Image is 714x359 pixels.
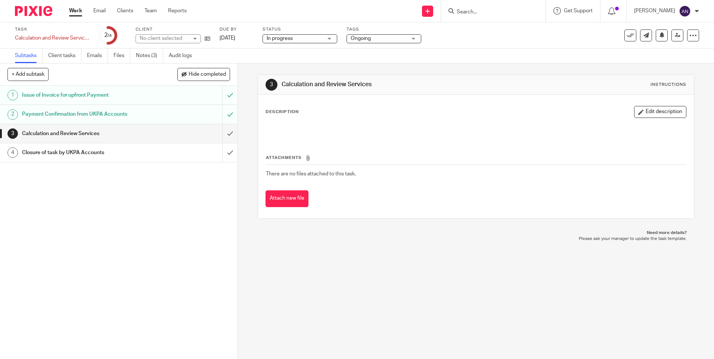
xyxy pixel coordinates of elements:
[177,68,230,81] button: Hide completed
[189,72,226,78] span: Hide completed
[282,81,492,88] h1: Calculation and Review Services
[145,7,157,15] a: Team
[117,7,133,15] a: Clients
[263,26,337,32] label: Status
[7,90,18,100] div: 1
[15,49,43,63] a: Subtasks
[220,26,253,32] label: Due by
[15,6,52,16] img: Pixie
[22,147,150,158] h1: Closure of task by UKPA Accounts
[266,109,299,115] p: Description
[266,171,356,177] span: There are no files attached to this task.
[651,82,686,88] div: Instructions
[267,36,293,41] span: In progress
[15,26,90,32] label: Task
[634,7,675,15] p: [PERSON_NAME]
[69,7,82,15] a: Work
[220,35,235,41] span: [DATE]
[7,109,18,120] div: 2
[136,26,210,32] label: Client
[168,7,187,15] a: Reports
[7,147,18,158] div: 4
[169,49,198,63] a: Audit logs
[634,106,686,118] button: Edit description
[265,230,686,236] p: Need more details?
[104,31,112,40] div: 2
[93,7,106,15] a: Email
[15,34,90,42] div: Calculation and Review Services
[140,35,188,42] div: No client selected
[265,236,686,242] p: Please ask your manager to update the task template.
[114,49,130,63] a: Files
[266,156,302,160] span: Attachments
[679,5,691,17] img: svg%3E
[136,49,163,63] a: Notes (3)
[347,26,421,32] label: Tags
[87,49,108,63] a: Emails
[7,128,18,139] div: 3
[22,90,150,101] h1: Issue of Invoice for upfront Payment
[564,8,593,13] span: Get Support
[108,34,112,38] small: /4
[266,190,308,207] button: Attach new file
[48,49,81,63] a: Client tasks
[266,79,277,91] div: 3
[456,9,523,16] input: Search
[22,109,150,120] h1: Payment Confirmation from UKPA Accounts
[22,128,150,139] h1: Calculation and Review Services
[7,68,49,81] button: + Add subtask
[351,36,371,41] span: Ongoing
